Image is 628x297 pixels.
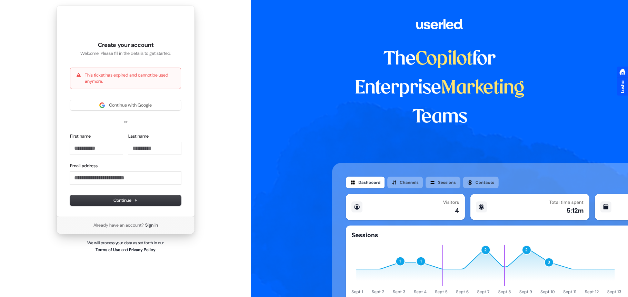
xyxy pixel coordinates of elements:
[416,50,472,68] span: Copilot
[81,239,170,253] p: We will process your data as set forth in our and
[70,163,98,169] label: Email address
[145,222,158,228] a: Sign in
[70,41,181,49] h1: Create your account
[99,102,105,108] img: Sign in with Google
[70,195,181,206] button: Continue
[70,50,181,57] p: Welcome! Please fill in the details to get started.
[128,133,149,139] label: Last name
[70,133,91,139] label: First name
[109,102,152,108] span: Continue with Google
[85,72,175,85] p: This ticket has expired and cannot be used anymore.
[70,100,181,110] button: Sign in with GoogleContinue with Google
[96,247,120,253] a: Terms of Use
[124,119,128,125] p: or
[332,45,548,132] h1: The for Enterprise Teams
[129,247,156,253] a: Privacy Policy
[93,222,144,228] span: Already have an account?
[441,79,525,97] span: Marketing
[113,197,138,204] span: Continue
